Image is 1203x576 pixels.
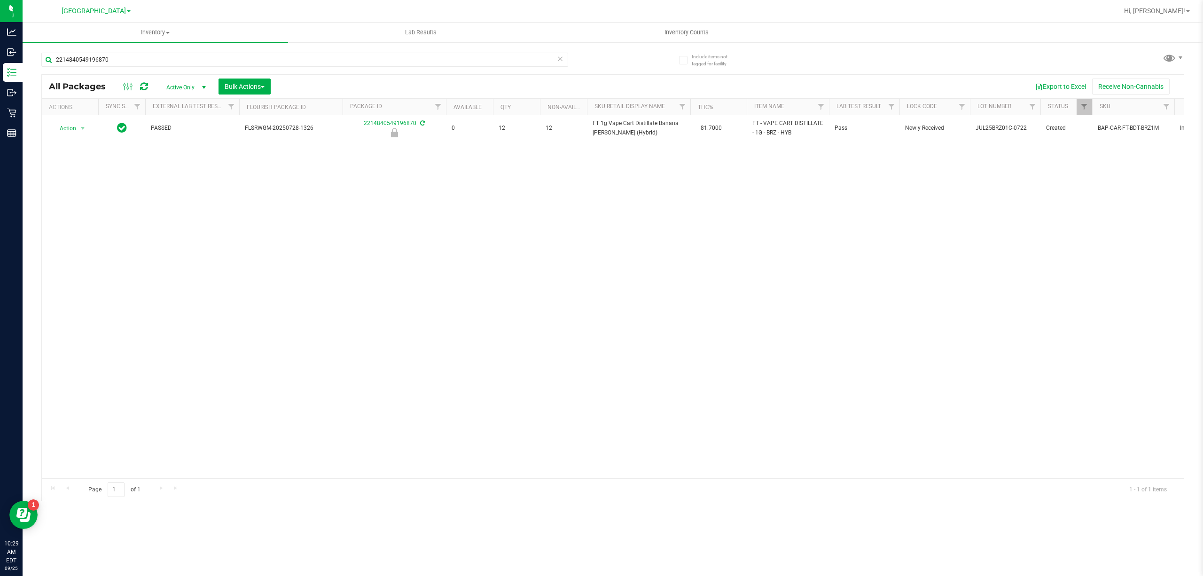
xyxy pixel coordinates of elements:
[225,83,265,90] span: Bulk Actions
[219,79,271,95] button: Bulk Actions
[247,104,306,110] a: Flourish Package ID
[62,7,126,15] span: [GEOGRAPHIC_DATA]
[419,120,425,126] span: Sync from Compliance System
[547,104,589,110] a: Non-Available
[1046,124,1086,133] span: Created
[954,99,970,115] a: Filter
[77,122,89,135] span: select
[28,499,39,511] iframe: Resource center unread badge
[652,28,721,37] span: Inventory Counts
[907,103,937,110] a: Lock Code
[23,28,288,37] span: Inventory
[7,88,16,97] inline-svg: Outbound
[977,103,1011,110] a: Lot Number
[364,120,416,126] a: 2214840549196870
[7,27,16,37] inline-svg: Analytics
[1124,7,1185,15] span: Hi, [PERSON_NAME]!
[117,121,127,134] span: In Sync
[884,99,899,115] a: Filter
[554,23,819,42] a: Inventory Counts
[499,124,534,133] span: 12
[557,53,563,65] span: Clear
[1029,79,1092,95] button: Export to Excel
[341,128,447,137] div: Newly Received
[4,565,18,572] p: 09/25
[1092,79,1170,95] button: Receive Non-Cannabis
[754,103,784,110] a: Item Name
[49,104,94,110] div: Actions
[51,122,77,135] span: Action
[7,47,16,57] inline-svg: Inbound
[288,23,554,42] a: Lab Results
[245,124,337,133] span: FLSRWGM-20250728-1326
[452,124,487,133] span: 0
[698,104,713,110] a: THC%
[976,124,1035,133] span: JUL25BRZ01C-0722
[500,104,511,110] a: Qty
[813,99,829,115] a: Filter
[835,124,894,133] span: Pass
[4,539,18,565] p: 10:29 AM EDT
[1077,99,1092,115] a: Filter
[80,482,148,497] span: Page of 1
[130,99,145,115] a: Filter
[453,104,482,110] a: Available
[151,124,234,133] span: PASSED
[7,68,16,77] inline-svg: Inventory
[1048,103,1068,110] a: Status
[696,121,726,135] span: 81.7000
[350,103,382,110] a: Package ID
[7,128,16,138] inline-svg: Reports
[752,119,823,137] span: FT - VAPE CART DISTILLATE - 1G - BRZ - HYB
[108,482,125,497] input: 1
[692,53,739,67] span: Include items not tagged for facility
[1100,103,1110,110] a: SKU
[9,501,38,529] iframe: Resource center
[106,103,142,110] a: Sync Status
[905,124,964,133] span: Newly Received
[7,108,16,118] inline-svg: Retail
[430,99,446,115] a: Filter
[1122,482,1174,497] span: 1 - 1 of 1 items
[1098,124,1169,133] span: BAP-CAR-FT-BDT-BRZ1M
[49,81,115,92] span: All Packages
[594,103,665,110] a: Sku Retail Display Name
[1025,99,1040,115] a: Filter
[23,23,288,42] a: Inventory
[1159,99,1174,115] a: Filter
[546,124,581,133] span: 12
[41,53,568,67] input: Search Package ID, Item Name, SKU, Lot or Part Number...
[675,99,690,115] a: Filter
[224,99,239,115] a: Filter
[153,103,227,110] a: External Lab Test Result
[836,103,881,110] a: Lab Test Result
[593,119,685,137] span: FT 1g Vape Cart Distillate Banana [PERSON_NAME] (Hybrid)
[392,28,449,37] span: Lab Results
